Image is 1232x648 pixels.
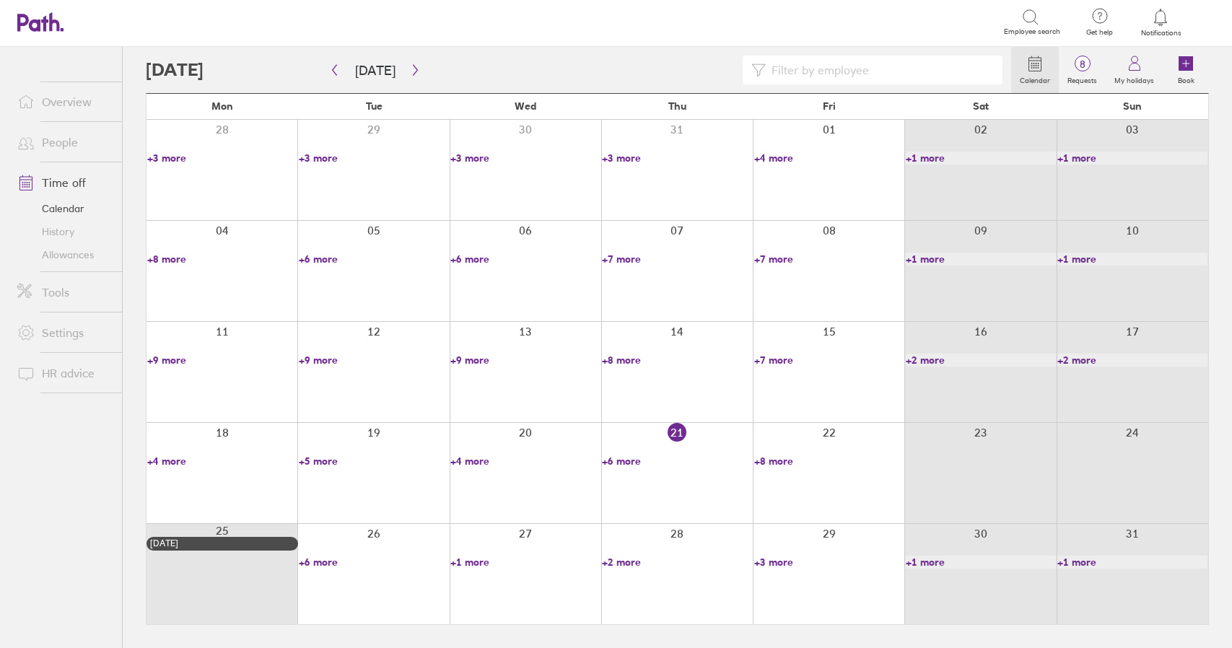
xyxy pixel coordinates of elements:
span: Thu [668,100,686,112]
a: +3 more [754,556,904,569]
a: Settings [6,318,122,347]
a: Notifications [1137,7,1184,38]
a: +7 more [602,253,752,266]
a: People [6,128,122,157]
a: +1 more [906,253,1056,266]
a: +8 more [754,455,904,468]
a: +3 more [450,152,600,165]
a: +2 more [906,354,1056,367]
a: +4 more [147,455,297,468]
a: Time off [6,168,122,197]
span: Tue [366,100,383,112]
span: Notifications [1137,29,1184,38]
span: Sun [1123,100,1142,112]
a: +1 more [1057,556,1207,569]
input: Filter by employee [766,56,994,84]
a: +3 more [299,152,449,165]
div: [DATE] [150,538,294,548]
span: Fri [823,100,836,112]
a: +2 more [1057,354,1207,367]
a: +6 more [299,556,449,569]
a: +6 more [299,253,449,266]
a: Calendar [6,197,122,220]
a: +1 more [906,556,1056,569]
a: +9 more [299,354,449,367]
label: Requests [1059,72,1106,85]
a: +8 more [602,354,752,367]
a: +2 more [602,556,752,569]
span: Wed [515,100,536,112]
a: HR advice [6,359,122,388]
a: +8 more [147,253,297,266]
span: 8 [1059,58,1106,70]
a: +1 more [450,556,600,569]
a: 8Requests [1059,47,1106,93]
a: My holidays [1106,47,1163,93]
a: +9 more [450,354,600,367]
label: My holidays [1106,72,1163,85]
a: +7 more [754,253,904,266]
a: +1 more [1057,253,1207,266]
a: +6 more [450,253,600,266]
label: Book [1169,72,1203,85]
a: +7 more [754,354,904,367]
a: Book [1163,47,1209,93]
a: Tools [6,278,122,307]
span: Sat [973,100,989,112]
span: Mon [211,100,233,112]
div: Search [162,15,198,28]
a: +3 more [602,152,752,165]
button: [DATE] [344,58,407,82]
a: +1 more [1057,152,1207,165]
a: Overview [6,87,122,116]
span: Get help [1076,28,1123,37]
a: +5 more [299,455,449,468]
span: Employee search [1004,27,1060,36]
a: Calendar [1011,47,1059,93]
a: Allowances [6,243,122,266]
a: +4 more [754,152,904,165]
a: +9 more [147,354,297,367]
a: +4 more [450,455,600,468]
a: +6 more [602,455,752,468]
a: +1 more [906,152,1056,165]
a: +3 more [147,152,297,165]
a: History [6,220,122,243]
label: Calendar [1011,72,1059,85]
